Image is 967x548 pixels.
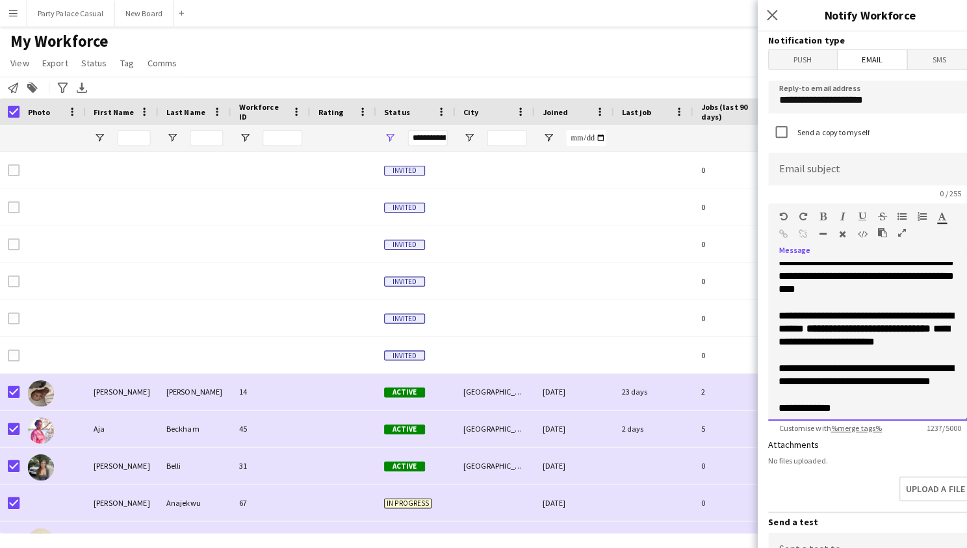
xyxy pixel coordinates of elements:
[27,520,53,546] img: Anibie Magia
[5,53,34,70] a: View
[156,441,227,476] div: Belli
[378,345,419,355] span: Invited
[756,432,806,443] label: Attachments
[27,447,53,473] img: Amelia Belli
[690,100,743,120] span: Jobs (last 90 days)
[8,344,19,356] input: Row Selection is disabled for this row (unchecked)
[313,105,338,115] span: Rating
[378,105,404,115] span: Status
[864,208,873,218] button: Strikethrough
[84,441,156,476] div: [PERSON_NAME]
[8,307,19,319] input: Row Selection is disabled for this row (unchecked)
[448,404,526,440] div: [GEOGRAPHIC_DATA]
[378,236,419,246] span: Invited
[118,56,132,68] span: Tag
[5,79,21,94] app-action-btn: Notify workforce
[767,208,776,218] button: Undo
[902,417,957,426] span: 1237 / 5000
[54,79,70,94] app-action-btn: Advanced filters
[806,208,815,218] button: Bold
[8,162,19,174] input: Row Selection is disabled for this row (unchecked)
[757,49,824,68] span: Push
[73,79,88,94] app-action-btn: Export XLSX
[235,100,282,120] span: Workforce ID
[113,53,137,70] a: Tag
[80,56,105,68] span: Status
[10,31,106,51] span: My Workforce
[682,150,767,185] div: 0
[235,130,247,142] button: Open Filter Menu
[164,130,175,142] button: Open Filter Menu
[604,404,682,440] div: 2 days
[227,477,305,513] div: 67
[903,208,912,218] button: Ordered List
[227,368,305,404] div: 14
[378,491,425,501] span: In progress
[682,186,767,222] div: 0
[604,368,682,404] div: 23 days
[526,477,604,513] div: [DATE]
[682,222,767,258] div: 0
[145,56,174,68] span: Comms
[164,105,202,115] span: Last Name
[534,105,560,115] span: Joined
[116,128,148,144] input: First Name Filter Input
[8,235,19,246] input: Row Selection is disabled for this row (unchecked)
[227,441,305,476] div: 31
[682,295,767,331] div: 0
[378,130,390,142] button: Open Filter Menu
[378,454,419,464] span: Active
[923,208,932,218] button: Text Color
[113,1,171,26] button: New Board
[534,130,546,142] button: Open Filter Menu
[27,1,113,26] button: Party Palace Casual
[92,105,132,115] span: First Name
[259,128,298,144] input: Workforce ID Filter Input
[756,34,957,46] h3: Notification type
[756,508,957,519] h3: Send a test
[682,259,767,294] div: 0
[746,7,967,23] h3: Notify Workforce
[480,128,519,144] input: City Filter Input
[27,374,53,400] img: Adwoa Afriyie
[456,105,471,115] span: City
[682,477,767,513] div: 0
[84,368,156,404] div: [PERSON_NAME]
[156,404,227,440] div: Beckham
[8,271,19,283] input: Row Selection is disabled for this row (unchecked)
[682,441,767,476] div: 0
[818,417,868,426] a: %merge tags%
[378,163,419,173] span: Invited
[756,449,957,458] div: No files uploaded.
[558,128,597,144] input: Joined Filter Input
[682,404,767,440] div: 5
[24,79,40,94] app-action-btn: Add to tag
[682,332,767,367] div: 0
[786,208,795,218] button: Redo
[156,477,227,513] div: Anajekwu
[378,309,419,319] span: Invited
[378,200,419,209] span: Invited
[612,105,641,115] span: Last job
[884,208,893,218] button: Unordered List
[864,224,873,234] button: Paste as plain text
[526,404,604,440] div: [DATE]
[42,56,67,68] span: Export
[378,272,419,282] span: Invited
[27,105,49,115] span: Photo
[456,130,468,142] button: Open Filter Menu
[885,469,957,493] button: Upload a file
[378,418,419,428] span: Active
[915,185,957,195] span: 0 / 255
[227,404,305,440] div: 45
[682,368,767,404] div: 2
[84,477,156,513] div: [PERSON_NAME]
[845,208,854,218] button: Underline
[825,208,834,218] button: Italic
[10,56,29,68] span: View
[75,53,110,70] a: Status
[782,125,856,135] label: Send a copy to myself
[756,417,879,426] span: Customise with
[526,441,604,476] div: [DATE]
[806,225,815,235] button: Horizontal Line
